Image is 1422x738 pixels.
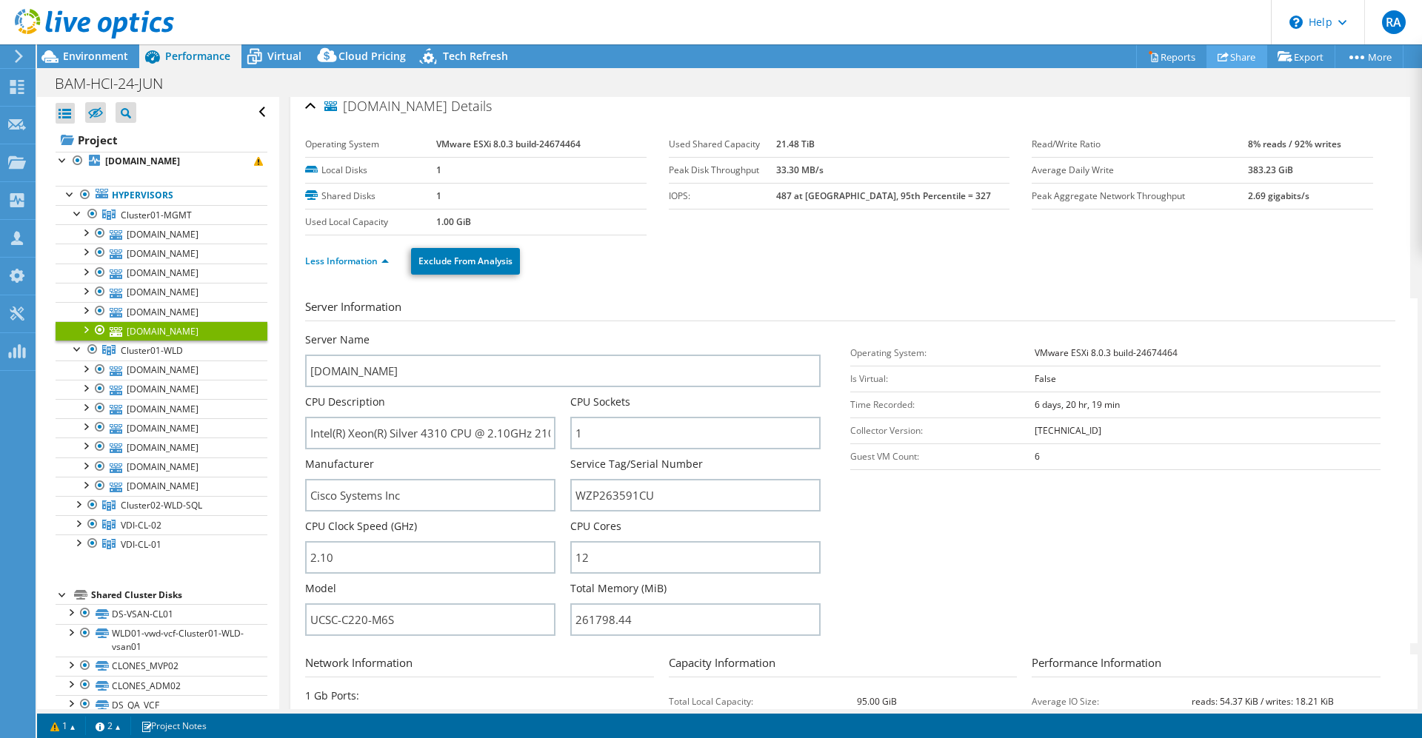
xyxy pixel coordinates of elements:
[56,676,267,695] a: CLONES_ADM02
[1382,10,1406,34] span: RA
[436,215,471,228] b: 1.00 GiB
[56,657,267,676] a: CLONES_MVP02
[324,99,447,114] span: [DOMAIN_NAME]
[56,604,267,623] a: DS-VSAN-CL01
[56,152,267,171] a: [DOMAIN_NAME]
[1206,45,1267,68] a: Share
[1035,424,1101,437] b: [TECHNICAL_ID]
[130,717,217,735] a: Project Notes
[669,654,1018,677] h3: Capacity Information
[305,519,417,534] label: CPU Clock Speed (GHz)
[121,519,161,531] span: VDI-CL-02
[56,457,267,477] a: [DOMAIN_NAME]
[1266,45,1335,68] a: Export
[56,515,267,534] a: VDI-CL-02
[56,380,267,399] a: [DOMAIN_NAME]
[305,189,436,204] label: Shared Disks
[105,155,180,167] b: [DOMAIN_NAME]
[1035,372,1056,385] b: False
[305,395,385,409] label: CPU Description
[56,624,267,657] a: WLD01-vwd-vcf-Cluster01-WLD-vsan01
[451,97,492,115] span: Details
[850,340,1035,366] td: Operating System:
[305,332,370,347] label: Server Name
[1032,163,1247,178] label: Average Daily Write
[776,164,824,176] b: 33.30 MB/s
[121,499,202,511] span: Cluster02-WLD-SQL
[56,418,267,437] a: [DOMAIN_NAME]
[1248,138,1341,150] b: 8% reads / 92% writes
[305,298,1395,321] h3: Server Information
[669,189,776,204] label: IOPS:
[1035,346,1178,359] b: VMware ESXi 8.0.3 build-24674464
[776,138,815,150] b: 21.48 TiB
[305,137,436,152] label: Operating System
[56,321,267,341] a: [DOMAIN_NAME]
[436,138,581,150] b: VMware ESXi 8.0.3 build-24674464
[1032,189,1247,204] label: Peak Aggregate Network Throughput
[850,443,1035,469] td: Guest VM Count:
[1335,45,1403,68] a: More
[669,163,776,178] label: Peak Disk Throughput
[1032,137,1247,152] label: Read/Write Ratio
[56,477,267,496] a: [DOMAIN_NAME]
[1136,45,1207,68] a: Reports
[56,224,267,244] a: [DOMAIN_NAME]
[305,688,359,703] label: 1 Gb Ports:
[56,128,267,152] a: Project
[40,717,86,735] a: 1
[411,248,520,275] a: Exclude From Analysis
[56,341,267,360] a: Cluster01-WLD
[1248,189,1309,202] b: 2.69 gigabits/s
[165,49,230,63] span: Performance
[56,186,267,205] a: Hypervisors
[443,49,508,63] span: Tech Refresh
[305,163,436,178] label: Local Disks
[850,392,1035,417] td: Time Recorded:
[56,360,267,380] a: [DOMAIN_NAME]
[121,344,183,357] span: Cluster01-WLD
[305,654,654,677] h3: Network Information
[338,49,406,63] span: Cloud Pricing
[436,164,441,176] b: 1
[570,519,621,534] label: CPU Cores
[48,76,186,92] h1: BAM-HCI-24-JUN
[1192,695,1334,708] b: reads: 54.37 KiB / writes: 18.21 KiB
[56,244,267,263] a: [DOMAIN_NAME]
[56,399,267,418] a: [DOMAIN_NAME]
[1032,654,1381,677] h3: Performance Information
[305,457,374,472] label: Manufacturer
[1032,688,1192,714] td: Average IO Size:
[1289,16,1303,29] svg: \n
[1248,164,1293,176] b: 383.23 GiB
[56,205,267,224] a: Cluster01-MGMT
[56,283,267,302] a: [DOMAIN_NAME]
[850,366,1035,392] td: Is Virtual:
[570,457,703,472] label: Service Tag/Serial Number
[121,209,192,221] span: Cluster01-MGMT
[91,586,267,604] div: Shared Cluster Disks
[570,395,630,409] label: CPU Sockets
[669,137,776,152] label: Used Shared Capacity
[857,695,897,708] b: 95.00 GiB
[56,264,267,283] a: [DOMAIN_NAME]
[776,189,991,202] b: 487 at [GEOGRAPHIC_DATA], 95th Percentile = 327
[850,417,1035,443] td: Collector Version:
[121,538,161,551] span: VDI-CL-01
[85,717,131,735] a: 2
[1035,450,1040,463] b: 6
[267,49,301,63] span: Virtual
[669,688,858,714] td: Total Local Capacity:
[436,189,441,202] b: 1
[305,215,436,229] label: Used Local Capacity
[305,581,336,596] label: Model
[1035,398,1120,411] b: 6 days, 20 hr, 19 min
[56,496,267,515] a: Cluster02-WLD-SQL
[56,437,267,457] a: [DOMAIN_NAME]
[570,581,667,596] label: Total Memory (MiB)
[63,49,128,63] span: Environment
[305,255,389,267] a: Less Information
[56,534,267,554] a: VDI-CL-01
[56,302,267,321] a: [DOMAIN_NAME]
[56,695,267,714] a: DS_QA_VCF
